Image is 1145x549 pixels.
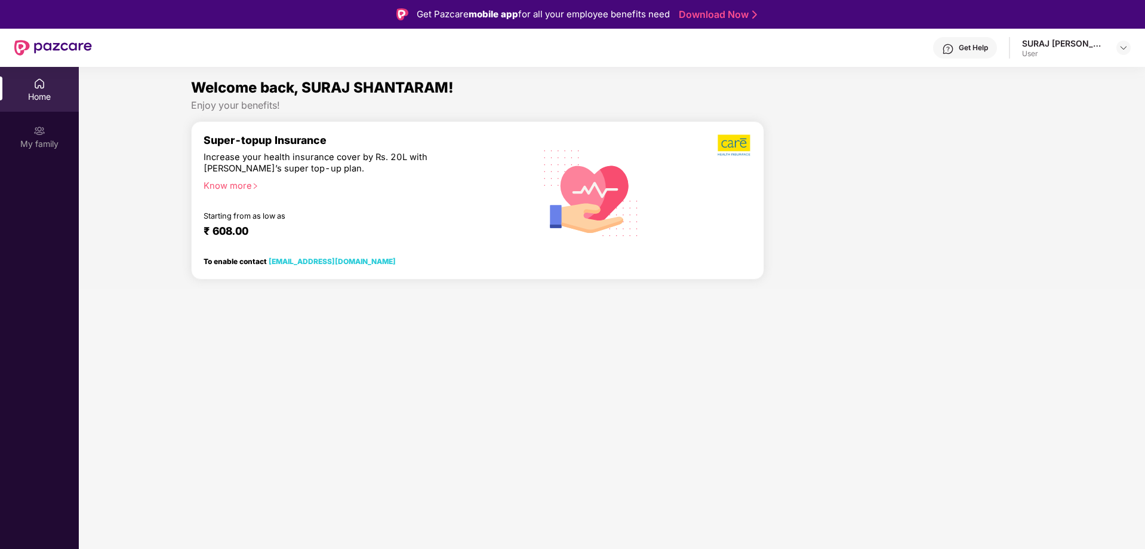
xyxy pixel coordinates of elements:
[959,43,988,53] div: Get Help
[534,134,648,250] img: svg+xml;base64,PHN2ZyB4bWxucz0iaHR0cDovL3d3dy53My5vcmcvMjAwMC9zdmciIHhtbG5zOnhsaW5rPSJodHRwOi8vd3...
[269,257,396,266] a: [EMAIL_ADDRESS][DOMAIN_NAME]
[469,8,518,20] strong: mobile app
[33,78,45,90] img: svg+xml;base64,PHN2ZyBpZD0iSG9tZSIgeG1sbnM9Imh0dHA6Ly93d3cudzMub3JnLzIwMDAvc3ZnIiB3aWR0aD0iMjAiIG...
[396,8,408,20] img: Logo
[1022,38,1106,49] div: SURAJ [PERSON_NAME]
[417,7,670,22] div: Get Pazcare for all your employee benefits need
[252,183,258,189] span: right
[204,257,396,265] div: To enable contact
[942,43,954,55] img: svg+xml;base64,PHN2ZyBpZD0iSGVscC0zMngzMiIgeG1sbnM9Imh0dHA6Ly93d3cudzMub3JnLzIwMDAvc3ZnIiB3aWR0aD...
[679,8,753,21] a: Download Now
[752,8,757,21] img: Stroke
[1022,49,1106,59] div: User
[33,125,45,137] img: svg+xml;base64,PHN2ZyB3aWR0aD0iMjAiIGhlaWdodD0iMjAiIHZpZXdCb3g9IjAgMCAyMCAyMCIgZmlsbD0ibm9uZSIgeG...
[204,211,473,220] div: Starting from as low as
[191,79,454,96] span: Welcome back, SURAJ SHANTARAM!
[204,180,516,189] div: Know more
[204,152,472,175] div: Increase your health insurance cover by Rs. 20L with [PERSON_NAME]’s super top-up plan.
[204,225,512,239] div: ₹ 608.00
[191,99,1033,112] div: Enjoy your benefits!
[204,134,524,146] div: Super-topup Insurance
[14,40,92,56] img: New Pazcare Logo
[1119,43,1128,53] img: svg+xml;base64,PHN2ZyBpZD0iRHJvcGRvd24tMzJ4MzIiIHhtbG5zPSJodHRwOi8vd3d3LnczLm9yZy8yMDAwL3N2ZyIgd2...
[718,134,752,157] img: b5dec4f62d2307b9de63beb79f102df3.png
